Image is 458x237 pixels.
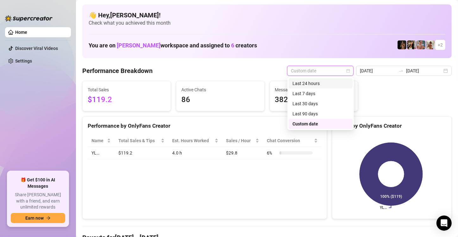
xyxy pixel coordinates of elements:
[292,100,349,107] div: Last 30 days
[82,66,153,75] h4: Performance Breakdown
[222,147,263,159] td: $29.8
[406,67,442,74] input: End date
[88,86,166,93] span: Total Sales
[88,94,166,106] span: $119.2
[380,206,387,210] text: YL…
[436,216,452,231] div: Open Intercom Messenger
[398,68,404,73] span: to
[292,90,349,97] div: Last 7 days
[88,122,322,130] div: Performance by OnlyFans Creator
[115,147,168,159] td: $119.2
[89,11,445,20] h4: 👋 Hey, [PERSON_NAME] !
[360,67,396,74] input: Start date
[226,137,254,144] span: Sales / Hour
[275,86,353,93] span: Messages Sent
[15,58,32,64] a: Settings
[5,15,53,21] img: logo-BBDzfeDw.svg
[407,40,416,49] img: AD
[222,135,263,147] th: Sales / Hour
[118,137,159,144] span: Total Sales & Tips
[291,66,350,76] span: Custom date
[91,137,106,144] span: Name
[46,216,51,220] span: arrow-right
[117,42,160,49] span: [PERSON_NAME]
[289,88,353,99] div: Last 7 days
[89,20,445,27] span: Check what you achieved this month
[398,40,406,49] img: D
[292,80,349,87] div: Last 24 hours
[181,94,259,106] span: 86
[263,135,322,147] th: Chat Conversion
[438,41,443,48] span: + 2
[267,137,313,144] span: Chat Conversion
[25,216,44,221] span: Earn now
[15,30,27,35] a: Home
[426,40,435,49] img: Green
[292,110,349,117] div: Last 90 days
[289,99,353,109] div: Last 30 days
[115,135,168,147] th: Total Sales & Tips
[289,78,353,88] div: Last 24 hours
[289,109,353,119] div: Last 90 days
[289,119,353,129] div: Custom date
[231,42,234,49] span: 6
[15,46,58,51] a: Discover Viral Videos
[417,40,425,49] img: YL
[88,147,115,159] td: YL…
[11,213,65,223] button: Earn nowarrow-right
[337,122,446,130] div: Sales by OnlyFans Creator
[398,68,404,73] span: swap-right
[172,137,213,144] div: Est. Hours Worked
[292,120,349,127] div: Custom date
[275,94,353,106] span: 382
[11,177,65,189] span: 🎁 Get $100 in AI Messages
[168,147,222,159] td: 4.0 h
[88,135,115,147] th: Name
[89,42,257,49] h1: You are on workspace and assigned to creators
[267,149,277,156] span: 6 %
[181,86,259,93] span: Active Chats
[346,69,350,73] span: calendar
[11,192,65,210] span: Share [PERSON_NAME] with a friend, and earn unlimited rewards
